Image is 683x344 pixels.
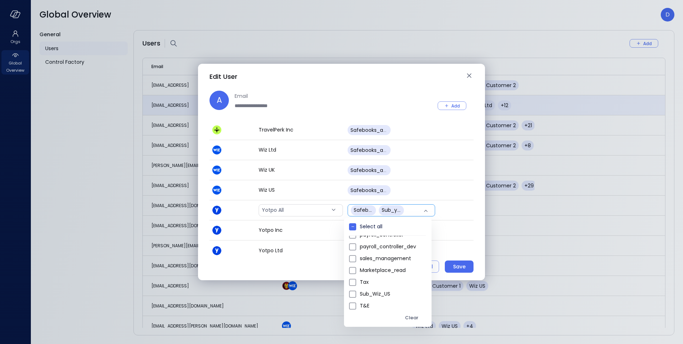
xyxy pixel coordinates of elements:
[360,278,426,286] span: Tax
[360,243,426,250] span: payroll_controller_dev
[360,255,426,262] span: sales_management
[405,314,418,322] div: Clear
[360,302,426,310] span: T&E
[360,290,426,298] span: Sub_Wiz_US
[397,312,426,324] button: Clear
[360,267,426,274] span: Marketplace_read
[360,223,426,230] span: Select all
